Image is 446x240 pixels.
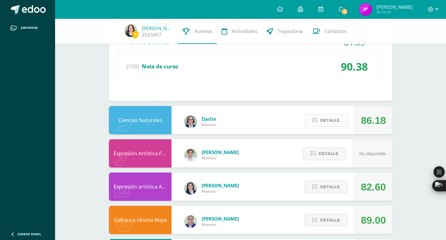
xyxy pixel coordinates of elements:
img: 8e3dba6cfc057293c5db5c78f6d0205d.png [184,149,197,161]
a: Contactos [307,19,351,44]
span: 4 [341,8,348,15]
div: Cultura e Idioma Maya [109,206,172,234]
div: Expresión artística ARTES PLÁSTICAS [109,173,172,201]
span: [PERSON_NAME] [202,149,239,155]
span: (100) [126,55,139,78]
span: [PERSON_NAME] [202,216,239,222]
span: Maestro [202,122,216,127]
span: Actividades [232,28,257,35]
a: [PERSON_NAME] [142,25,173,31]
span: Detalle [320,181,340,193]
span: Maestro [202,155,239,161]
span: Darlin [202,116,216,122]
button: Detalle [304,214,348,227]
img: 571966f00f586896050bf2f129d9ef0a.png [184,115,197,128]
button: Detalle [304,180,348,193]
div: Ciencias Naturales [109,106,172,134]
a: Punteos [178,19,217,44]
span: Detalle [319,148,338,159]
img: c1c1b07ef08c5b34f56a5eb7b3c08b85.png [184,215,197,228]
span: Maestro [202,222,239,227]
span: Trayectoria [278,28,303,35]
span: Cerrar panel [18,232,41,236]
span: [PERSON_NAME] [377,4,413,10]
span: Punteos [194,28,212,35]
img: 931e6ae1c2445627d09b0018555ea6dc.png [125,24,137,37]
span: Detalle [320,115,340,126]
button: Detalle [303,147,346,160]
div: 82.60 [361,173,386,201]
span: [PERSON_NAME] [202,182,239,189]
span: Maestro [202,189,239,194]
span: Mi Perfil [377,9,413,15]
a: 2025067 [142,31,161,38]
span: Archivos [21,25,38,30]
div: Expresión Artística FORMACIÓN MUSICAL [109,139,172,168]
span: Detalle [320,214,340,226]
div: 89.00 [361,206,386,234]
div: 90.38 [326,55,382,78]
span: Nota de curso [142,63,178,70]
span: Contactos [325,28,346,35]
img: fa32285e9175087e9a639fe48bd6229c.png [359,3,372,16]
button: Detalle [304,114,348,127]
img: 4a4aaf78db504b0aa81c9e1154a6f8e5.png [184,182,197,195]
span: No disponible [359,151,386,156]
a: Trayectoria [262,19,307,44]
span: 0 [132,30,139,38]
a: Actividades [217,19,262,44]
a: Archivos [5,19,50,37]
div: 86.18 [361,106,386,135]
